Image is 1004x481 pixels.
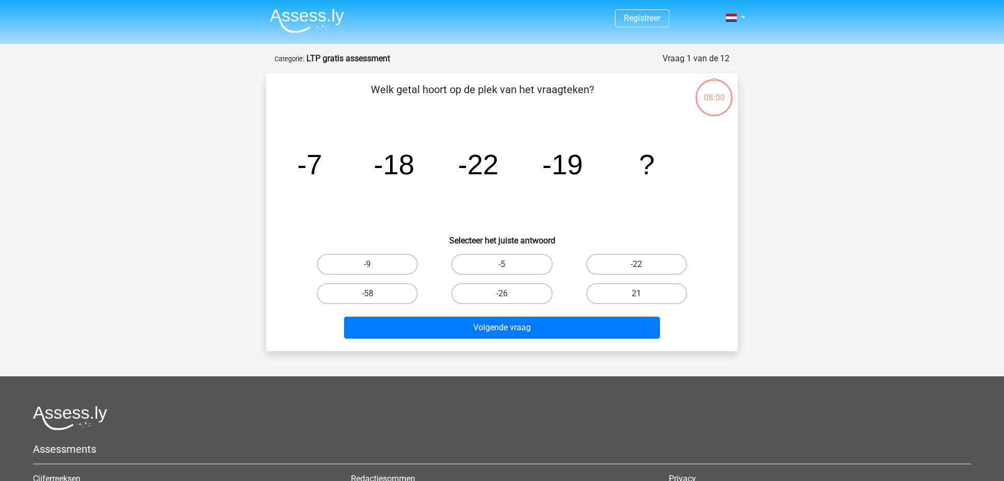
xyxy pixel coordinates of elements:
[586,283,687,304] label: 21
[451,283,552,304] label: -26
[663,52,729,65] div: Vraag 1 van de 12
[275,55,304,63] small: Categorie:
[283,82,682,113] p: Welk getal hoort op de plek van het vraagteken?
[344,317,660,339] button: Volgende vraag
[33,443,971,455] h5: Assessments
[270,8,344,33] img: Assessly
[694,78,734,104] div: 08:00
[374,149,415,180] tspan: -18
[458,149,499,180] tspan: -22
[624,13,660,23] a: Registreer
[33,406,107,430] img: Assessly logo
[542,149,583,180] tspan: -19
[297,149,322,180] tspan: -7
[639,149,655,180] tspan: ?
[283,227,721,245] h6: Selecteer het juiste antwoord
[317,283,418,304] label: -58
[317,254,418,275] label: -9
[586,254,687,275] label: -22
[306,53,390,63] strong: LTP gratis assessment
[451,254,552,275] label: -5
